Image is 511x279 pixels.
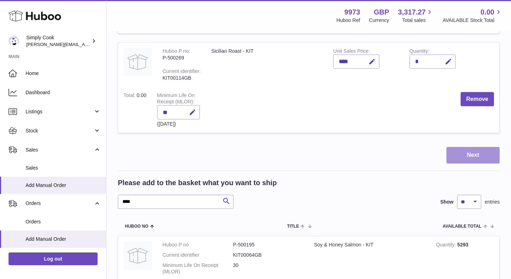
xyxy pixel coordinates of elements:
[443,224,482,229] span: AVAILABLE Total
[123,92,137,100] label: Total
[233,262,304,275] dd: 30
[26,236,101,243] span: Add Manual Order
[163,48,190,56] div: Huboo P no
[157,92,195,107] label: Minimum Life On Receipt (MLOR)
[26,147,93,153] span: Sales
[123,48,152,76] img: Sicilian Roast - KIT
[233,241,304,248] dd: P-500195
[446,147,500,164] button: Next
[125,224,148,229] span: Huboo no
[26,182,101,189] span: Add Manual Order
[163,75,200,81] div: KIT00114GB
[26,34,90,48] div: Simply Cook
[443,17,502,24] span: AVAILABLE Stock Total
[333,48,370,56] label: Unit Sales Price
[26,127,93,134] span: Stock
[410,48,429,56] label: Quantity
[9,36,19,46] img: rebecca@simplycook.com
[163,68,200,76] div: Current identifier
[26,200,93,207] span: Orders
[26,70,101,77] span: Home
[157,121,200,127] div: ([DATE])
[163,55,200,61] div: P-500269
[398,7,426,17] span: 3,317.27
[287,224,299,229] span: Title
[26,108,93,115] span: Listings
[26,89,101,96] span: Dashboard
[336,17,360,24] div: Huboo Ref
[461,92,494,107] button: Remove
[26,218,101,225] span: Orders
[440,199,454,205] label: Show
[398,7,434,24] a: 3,317.27 Total sales
[480,7,494,17] span: 0.00
[163,262,233,275] dt: Minimum Life On Receipt (MLOR)
[485,199,500,205] span: entries
[443,7,502,24] a: 0.00 AVAILABLE Stock Total
[118,178,277,188] h2: Please add to the basket what you want to ship
[26,41,142,47] span: [PERSON_NAME][EMAIL_ADDRESS][DOMAIN_NAME]
[206,42,328,86] td: Sicilian Roast - KIT
[233,252,304,258] dd: KIT00064GB
[163,252,233,258] dt: Current identifier
[123,241,152,270] img: Soy & Honey Salmon - KIT
[163,241,233,248] dt: Huboo P no
[9,252,98,265] a: Log out
[137,92,146,98] span: 0.00
[402,17,434,24] span: Total sales
[369,17,389,24] div: Currency
[374,7,389,17] strong: GBP
[344,7,360,17] strong: 9973
[436,242,457,249] strong: Quantity
[26,165,101,171] span: Sales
